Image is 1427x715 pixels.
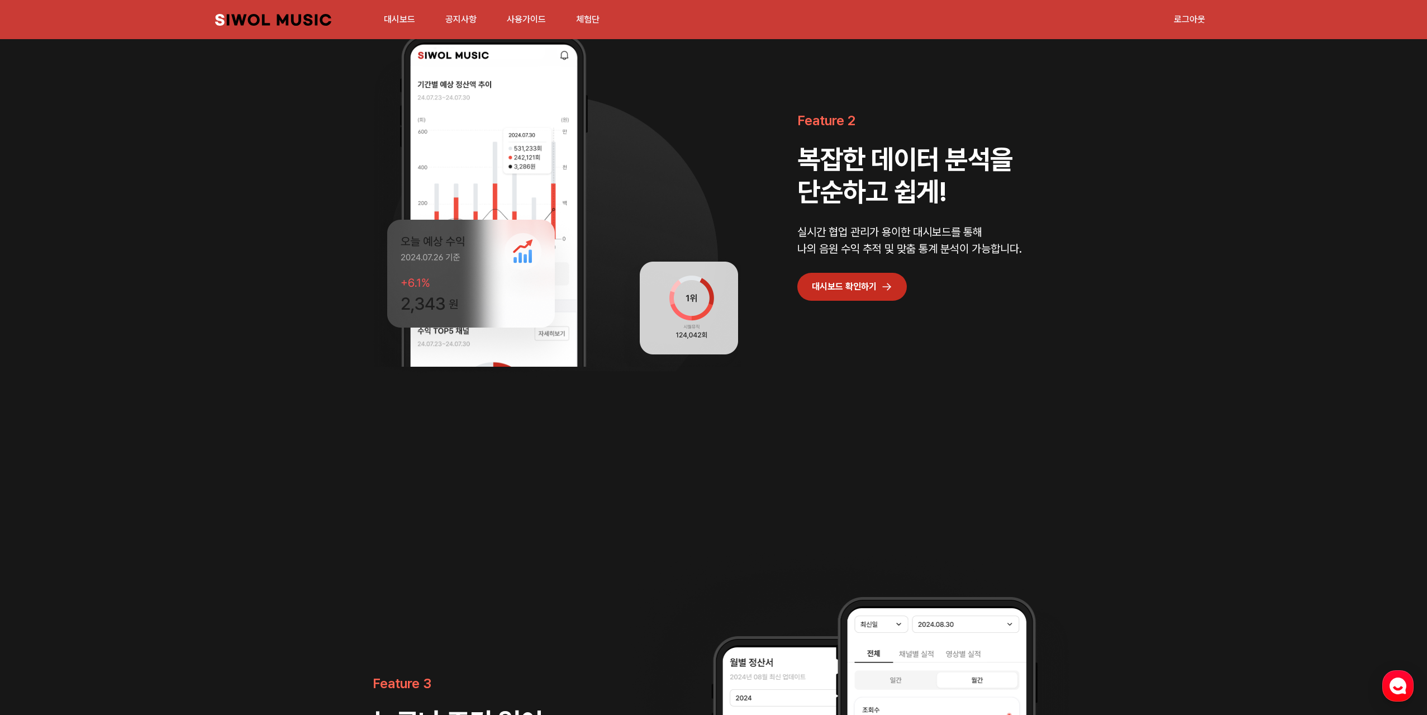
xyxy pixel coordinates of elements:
span: Feature 2 [797,104,1054,138]
a: 체험단 [569,7,606,31]
a: 홈 [3,354,74,382]
span: 홈 [35,371,42,380]
a: 대시보드 [377,7,422,31]
span: 설정 [173,371,186,380]
a: 로그아웃 [1167,7,1212,31]
a: 공지사항 [439,7,483,31]
p: 실시간 협업 관리가 용이한 대시보드를 통해 나의 음원 수익 추적 및 맞춤 통계 분석이 가능합니다. [797,224,1054,257]
h2: 복잡한 데이터 분석을 단순하고 쉽게! [797,143,1054,208]
span: Feature 3 [373,667,630,700]
span: 대화 [102,372,116,381]
a: 사용가이드 [500,7,553,31]
a: 대화 [74,354,144,382]
a: 대시보드 확인하기 [797,273,907,301]
a: 설정 [144,354,215,382]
